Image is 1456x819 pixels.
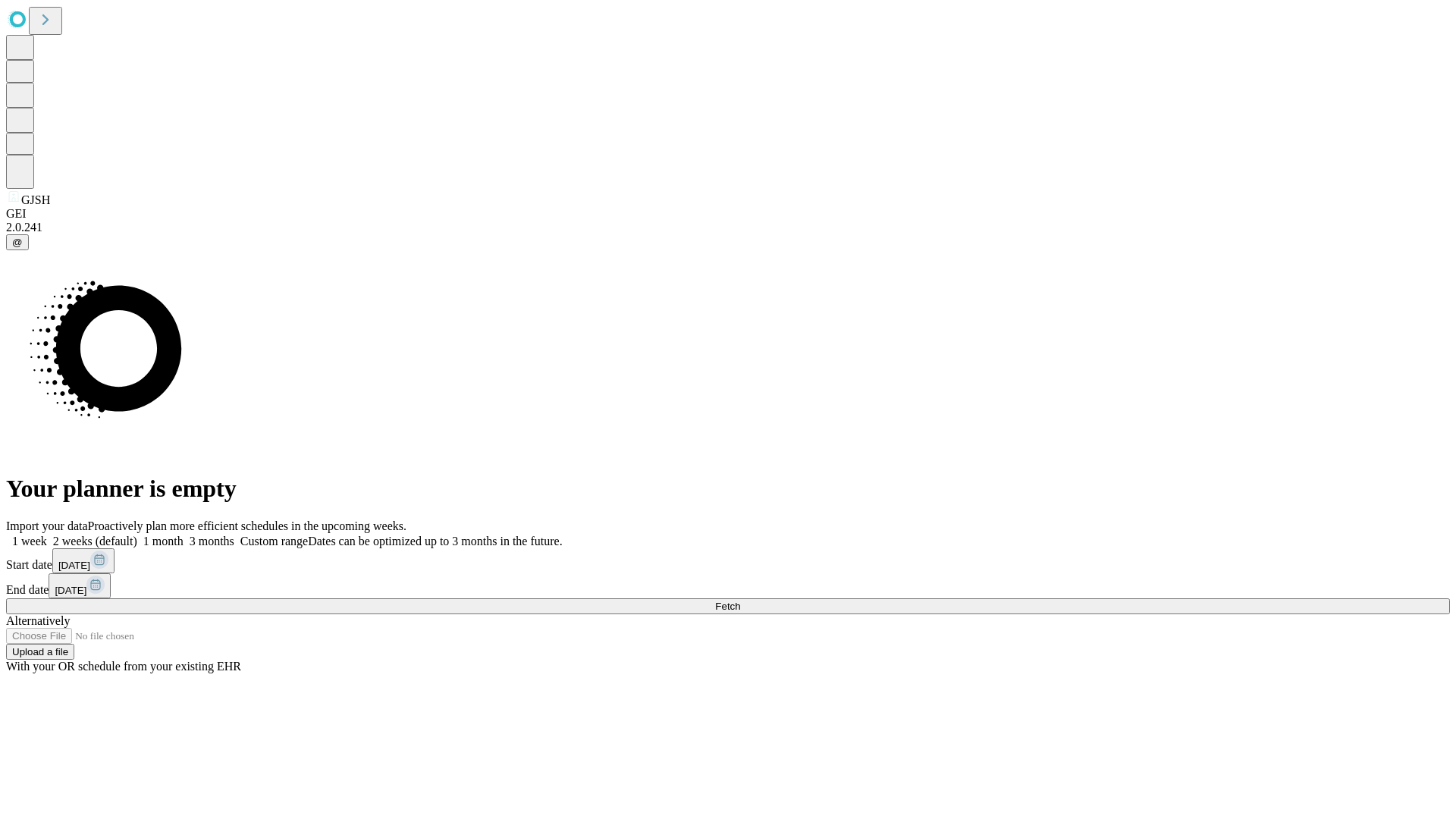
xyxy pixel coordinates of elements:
span: 1 week [12,535,47,548]
h1: Your planner is empty [6,475,1450,503]
div: 2.0.241 [6,221,1450,234]
span: Custom range [240,535,308,548]
span: Dates can be optimized up to 3 months in the future. [308,535,562,548]
span: [DATE] [55,585,86,596]
span: 1 month [143,535,184,548]
span: Proactively plan more efficient schedules in the upcoming weeks. [88,519,406,532]
span: [DATE] [58,560,90,571]
div: End date [6,573,1450,598]
span: Import your data [6,519,88,532]
button: Fetch [6,598,1450,614]
span: @ [12,237,23,248]
button: [DATE] [52,548,115,573]
span: Fetch [715,601,740,612]
span: With your OR schedule from your existing EHR [6,660,241,673]
button: [DATE] [49,573,111,598]
button: Upload a file [6,644,74,660]
span: 3 months [190,535,234,548]
span: Alternatively [6,614,70,627]
span: GJSH [21,193,50,206]
button: @ [6,234,29,250]
div: GEI [6,207,1450,221]
span: 2 weeks (default) [53,535,137,548]
div: Start date [6,548,1450,573]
